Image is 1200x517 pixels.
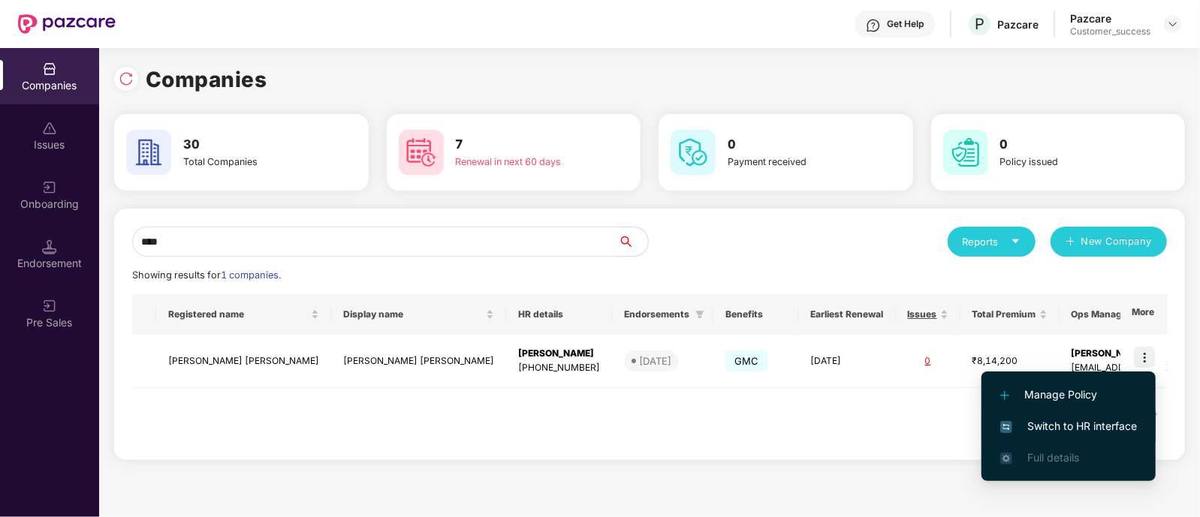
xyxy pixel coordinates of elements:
[119,71,134,86] img: svg+xml;base64,PHN2ZyBpZD0iUmVsb2FkLTMyeDMyIiB4bWxucz0iaHR0cDovL3d3dy53My5vcmcvMjAwMC9zdmciIHdpZH...
[132,269,281,281] span: Showing results for
[1000,155,1129,170] div: Policy issued
[960,294,1060,335] th: Total Premium
[1120,294,1167,335] th: More
[518,347,600,361] div: [PERSON_NAME]
[18,14,116,34] img: New Pazcare Logo
[943,130,988,175] img: svg+xml;base64,PHN2ZyB4bWxucz0iaHR0cDovL3d3dy53My5vcmcvMjAwMC9zdmciIHdpZHRoPSI2MCIgaGVpZ2h0PSI2MC...
[183,155,312,170] div: Total Companies
[728,155,857,170] div: Payment received
[156,335,331,388] td: [PERSON_NAME] [PERSON_NAME]
[399,130,444,175] img: svg+xml;base64,PHN2ZyB4bWxucz0iaHR0cDovL3d3dy53My5vcmcvMjAwMC9zdmciIHdpZHRoPSI2MCIgaGVpZ2h0PSI2MC...
[1000,391,1009,400] img: svg+xml;base64,PHN2ZyB4bWxucz0iaHR0cDovL3d3dy53My5vcmcvMjAwMC9zdmciIHdpZHRoPSIxMi4yMDEiIGhlaWdodD...
[1081,234,1153,249] span: New Company
[692,305,707,323] span: filter
[908,354,948,368] div: 0
[42,180,57,195] img: svg+xml;base64,PHN2ZyB3aWR0aD0iMjAiIGhlaWdodD0iMjAiIHZpZXdCb3g9IjAgMCAyMCAyMCIgZmlsbD0ibm9uZSIgeG...
[728,135,857,155] h3: 0
[1167,18,1179,30] img: svg+xml;base64,PHN2ZyBpZD0iRHJvcGRvd24tMzJ4MzIiIHhtbG5zPSJodHRwOi8vd3d3LnczLm9yZy8yMDAwL3N2ZyIgd2...
[908,308,937,320] span: Issues
[331,335,506,388] td: [PERSON_NAME] [PERSON_NAME]
[617,227,649,257] button: search
[42,299,57,314] img: svg+xml;base64,PHN2ZyB3aWR0aD0iMjAiIGhlaWdodD0iMjAiIHZpZXdCb3g9IjAgMCAyMCAyMCIgZmlsbD0ibm9uZSIgeG...
[639,353,671,368] div: [DATE]
[713,294,799,335] th: Benefits
[42,121,57,136] img: svg+xml;base64,PHN2ZyBpZD0iSXNzdWVzX2Rpc2FibGVkIiB4bWxucz0iaHR0cDovL3d3dy53My5vcmcvMjAwMC9zdmciIH...
[42,62,57,77] img: svg+xml;base64,PHN2ZyBpZD0iQ29tcGFuaWVzIiB4bWxucz0iaHR0cDovL3d3dy53My5vcmcvMjAwMC9zdmciIHdpZHRoPS...
[799,294,896,335] th: Earliest Renewal
[624,308,689,320] span: Endorsements
[972,308,1036,320] span: Total Premium
[997,17,1039,32] div: Pazcare
[1066,236,1075,248] span: plus
[221,269,281,281] span: 1 companies.
[975,15,984,33] span: P
[896,294,960,335] th: Issues
[518,361,600,375] div: [PHONE_NUMBER]
[671,130,716,175] img: svg+xml;base64,PHN2ZyB4bWxucz0iaHR0cDovL3d3dy53My5vcmcvMjAwMC9zdmciIHdpZHRoPSI2MCIgaGVpZ2h0PSI2MC...
[146,63,267,96] h1: Companies
[963,234,1021,249] div: Reports
[506,294,612,335] th: HR details
[1000,452,1012,464] img: svg+xml;base64,PHN2ZyB4bWxucz0iaHR0cDovL3d3dy53My5vcmcvMjAwMC9zdmciIHdpZHRoPSIxNi4zNjMiIGhlaWdodD...
[456,155,585,170] div: Renewal in next 60 days
[1000,418,1137,434] span: Switch to HR interface
[168,308,308,320] span: Registered name
[156,294,331,335] th: Registered name
[1000,421,1012,433] img: svg+xml;base64,PHN2ZyB4bWxucz0iaHR0cDovL3d3dy53My5vcmcvMjAwMC9zdmciIHdpZHRoPSIxNiIgaGVpZ2h0PSIxNi...
[126,130,171,175] img: svg+xml;base64,PHN2ZyB4bWxucz0iaHR0cDovL3d3dy53My5vcmcvMjAwMC9zdmciIHdpZHRoPSI2MCIgaGVpZ2h0PSI2MC...
[1027,451,1079,464] span: Full details
[617,236,648,248] span: search
[887,18,924,30] div: Get Help
[725,350,768,371] span: GMC
[456,135,585,155] h3: 7
[1051,227,1167,257] button: plusNew Company
[343,308,483,320] span: Display name
[1000,135,1129,155] h3: 0
[972,354,1048,368] div: ₹8,14,200
[1011,236,1021,246] span: caret-down
[1070,11,1150,26] div: Pazcare
[183,135,312,155] h3: 30
[866,18,881,33] img: svg+xml;base64,PHN2ZyBpZD0iSGVscC0zMngzMiIgeG1sbnM9Imh0dHA6Ly93d3cudzMub3JnLzIwMDAvc3ZnIiB3aWR0aD...
[42,239,57,254] img: svg+xml;base64,PHN2ZyB3aWR0aD0iMTQuNSIgaGVpZ2h0PSIxNC41IiB2aWV3Qm94PSIwIDAgMTYgMTYiIGZpbGw9Im5vbm...
[799,335,896,388] td: [DATE]
[1000,386,1137,403] span: Manage Policy
[331,294,506,335] th: Display name
[1134,347,1155,368] img: icon
[1070,26,1150,38] div: Customer_success
[695,310,704,319] span: filter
